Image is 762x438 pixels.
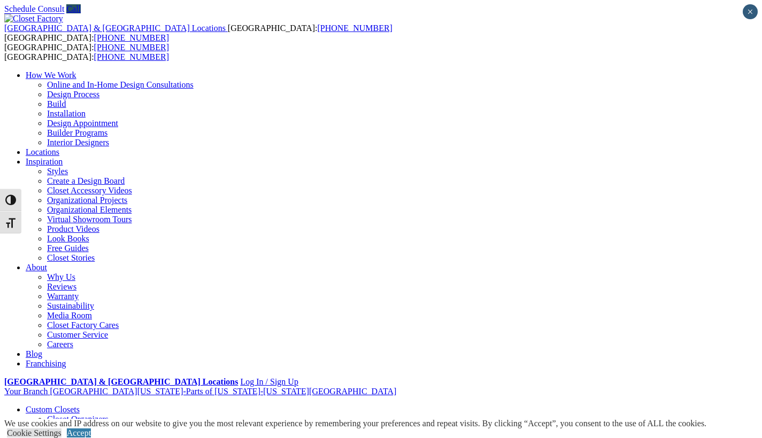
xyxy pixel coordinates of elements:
[4,24,228,33] a: [GEOGRAPHIC_DATA] & [GEOGRAPHIC_DATA] Locations
[47,224,99,233] a: Product Videos
[47,330,108,339] a: Customer Service
[47,80,194,89] a: Online and In-Home Design Consultations
[26,157,63,166] a: Inspiration
[47,205,132,214] a: Organizational Elements
[4,387,48,396] span: Your Branch
[4,4,64,13] a: Schedule Consult
[47,128,107,137] a: Builder Programs
[47,320,119,330] a: Closet Factory Cares
[94,52,169,61] a: [PHONE_NUMBER]
[47,253,95,262] a: Closet Stories
[26,263,47,272] a: About
[47,167,68,176] a: Styles
[47,414,109,424] a: Closet Organizers
[47,138,109,147] a: Interior Designers
[50,387,396,396] span: [GEOGRAPHIC_DATA][US_STATE]-Parts of [US_STATE]-[US_STATE][GEOGRAPHIC_DATA]
[47,340,73,349] a: Careers
[4,24,226,33] span: [GEOGRAPHIC_DATA] & [GEOGRAPHIC_DATA] Locations
[47,301,94,310] a: Sustainability
[47,234,89,243] a: Look Books
[4,43,169,61] span: [GEOGRAPHIC_DATA]: [GEOGRAPHIC_DATA]:
[4,387,396,396] a: Your Branch [GEOGRAPHIC_DATA][US_STATE]-Parts of [US_STATE]-[US_STATE][GEOGRAPHIC_DATA]
[94,33,169,42] a: [PHONE_NUMBER]
[47,215,132,224] a: Virtual Showroom Tours
[47,99,66,108] a: Build
[94,43,169,52] a: [PHONE_NUMBER]
[4,14,63,24] img: Closet Factory
[47,109,86,118] a: Installation
[67,428,91,437] a: Accept
[47,119,118,128] a: Design Appointment
[317,24,392,33] a: [PHONE_NUMBER]
[4,377,238,386] a: [GEOGRAPHIC_DATA] & [GEOGRAPHIC_DATA] Locations
[47,311,92,320] a: Media Room
[47,186,132,195] a: Closet Accessory Videos
[26,405,80,414] a: Custom Closets
[26,349,42,358] a: Blog
[26,359,66,368] a: Franchising
[47,244,89,253] a: Free Guides
[7,428,61,437] a: Cookie Settings
[240,377,298,386] a: Log In / Sign Up
[66,4,81,13] a: Call
[47,176,125,185] a: Create a Design Board
[4,24,392,42] span: [GEOGRAPHIC_DATA]: [GEOGRAPHIC_DATA]:
[47,195,127,205] a: Organizational Projects
[47,90,99,99] a: Design Process
[4,419,706,428] div: We use cookies and IP address on our website to give you the most relevant experience by remember...
[47,292,79,301] a: Warranty
[47,282,76,291] a: Reviews
[26,147,59,157] a: Locations
[743,4,758,19] button: Close
[26,71,76,80] a: How We Work
[47,272,75,281] a: Why Us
